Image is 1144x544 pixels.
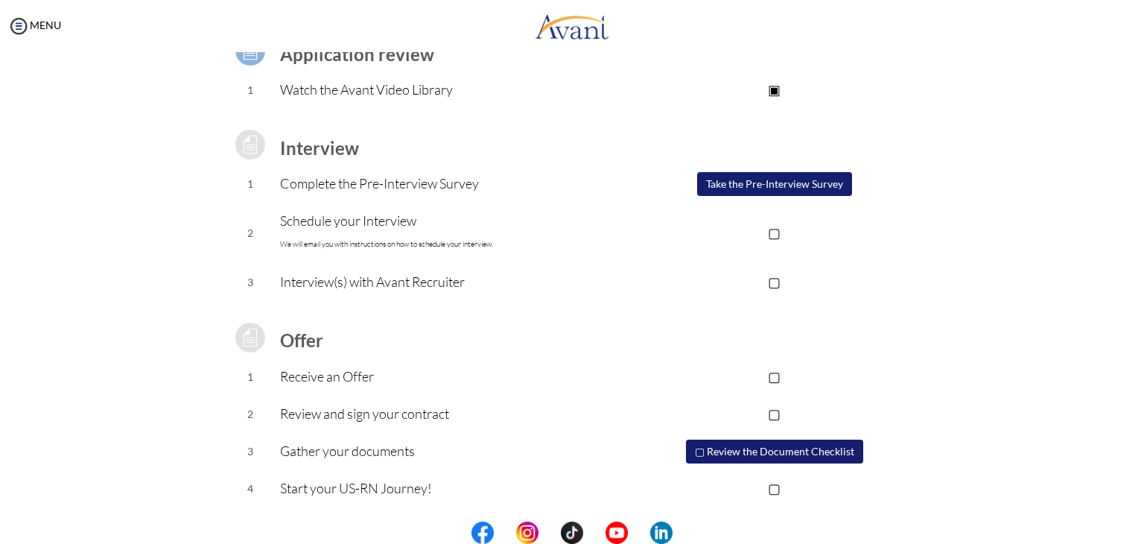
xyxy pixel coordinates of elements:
[625,478,924,499] p: ▢
[280,403,625,424] p: Review and sign your contract
[650,522,673,544] img: li.png
[220,264,281,301] td: 3
[220,203,281,264] td: 2
[220,470,281,507] td: 4
[628,522,650,544] img: blank.png
[232,126,269,163] img: icon-test-grey.png
[280,137,359,159] b: Interview
[561,522,583,544] img: tt.png
[280,366,625,387] p: Receive an Offer
[232,319,269,356] img: icon-test-grey.png
[220,165,281,203] td: 1
[280,239,493,249] font: We will email you with instructions on how to schedule your interview.
[220,358,281,396] td: 1
[686,440,863,464] button: ▢ Review the Document Checklist
[280,271,625,292] p: Interview(s) with Avant Recruiter
[625,403,924,424] p: ▢
[280,43,434,65] b: Application review
[280,440,625,461] p: Gather your documents
[583,522,606,544] img: blank.png
[280,79,625,100] p: Watch the Avant Video Library
[280,210,625,255] p: Schedule your Interview
[280,478,625,499] p: Start your US-RN Journey!
[494,522,516,544] img: blank.png
[220,72,281,109] td: 1
[625,271,924,292] p: ▢
[7,15,30,37] img: icon-menu.png
[697,172,852,196] button: Take the Pre-Interview Survey
[220,396,281,433] td: 2
[625,222,924,243] p: ▢
[538,522,561,544] img: blank.png
[535,4,609,48] img: logo.png
[280,173,625,194] p: Complete the Pre-Interview Survey
[280,329,323,351] b: Offer
[516,522,538,544] img: in.png
[625,79,924,100] p: ▣
[7,19,61,31] a: MENU
[606,522,628,544] img: yt.png
[220,433,281,470] td: 3
[471,522,494,544] img: fb.png
[625,366,924,387] p: ▢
